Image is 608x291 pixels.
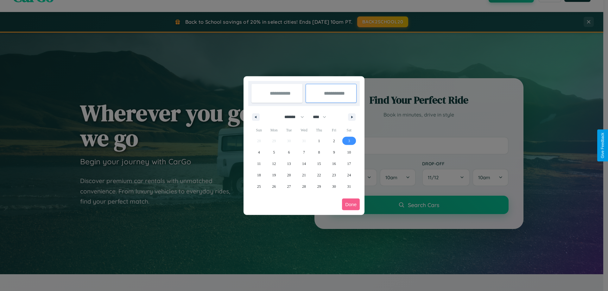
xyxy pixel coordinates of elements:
[272,181,276,192] span: 26
[342,169,357,181] button: 24
[318,147,320,158] span: 8
[348,135,350,147] span: 3
[317,169,321,181] span: 22
[296,158,311,169] button: 14
[282,158,296,169] button: 13
[273,147,275,158] span: 5
[251,181,266,192] button: 25
[326,125,341,135] span: Fri
[266,125,281,135] span: Mon
[317,181,321,192] span: 29
[282,181,296,192] button: 27
[296,169,311,181] button: 21
[257,181,261,192] span: 25
[347,147,351,158] span: 10
[302,158,306,169] span: 14
[342,199,360,210] button: Done
[287,181,291,192] span: 27
[251,125,266,135] span: Sun
[318,135,320,147] span: 1
[266,158,281,169] button: 12
[332,158,336,169] span: 16
[287,169,291,181] span: 20
[332,181,336,192] span: 30
[257,169,261,181] span: 18
[342,158,357,169] button: 17
[272,158,276,169] span: 12
[303,147,305,158] span: 7
[266,169,281,181] button: 19
[347,169,351,181] span: 24
[312,135,326,147] button: 1
[251,147,266,158] button: 4
[600,133,605,158] div: Give Feedback
[333,147,335,158] span: 9
[342,147,357,158] button: 10
[282,169,296,181] button: 20
[296,147,311,158] button: 7
[342,181,357,192] button: 31
[272,169,276,181] span: 19
[326,147,341,158] button: 9
[333,135,335,147] span: 2
[347,158,351,169] span: 17
[317,158,321,169] span: 15
[266,147,281,158] button: 5
[312,169,326,181] button: 22
[296,125,311,135] span: Wed
[312,181,326,192] button: 29
[332,169,336,181] span: 23
[287,158,291,169] span: 13
[342,135,357,147] button: 3
[312,158,326,169] button: 15
[282,147,296,158] button: 6
[342,125,357,135] span: Sat
[288,147,290,158] span: 6
[251,158,266,169] button: 11
[266,181,281,192] button: 26
[282,125,296,135] span: Tue
[347,181,351,192] span: 31
[251,169,266,181] button: 18
[312,125,326,135] span: Thu
[302,181,306,192] span: 28
[326,169,341,181] button: 23
[257,158,261,169] span: 11
[326,181,341,192] button: 30
[312,147,326,158] button: 8
[326,158,341,169] button: 16
[326,135,341,147] button: 2
[296,181,311,192] button: 28
[258,147,260,158] span: 4
[302,169,306,181] span: 21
